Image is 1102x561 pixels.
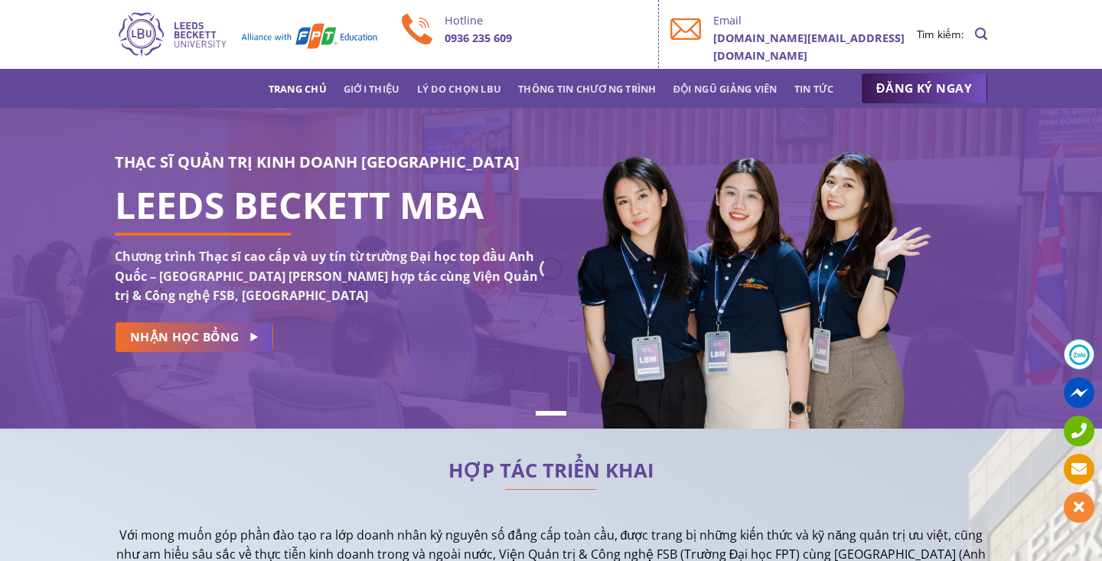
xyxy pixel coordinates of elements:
a: Tin tức [794,75,834,103]
h3: THẠC SĨ QUẢN TRỊ KINH DOANH [GEOGRAPHIC_DATA] [115,150,540,174]
span: ĐĂNG KÝ NGAY [876,79,972,98]
li: Page dot 1 [536,411,566,416]
a: Đội ngũ giảng viên [673,75,778,103]
a: Lý do chọn LBU [417,75,502,103]
b: [DOMAIN_NAME][EMAIL_ADDRESS][DOMAIN_NAME] [713,31,905,63]
p: Hotline [445,11,647,29]
strong: Chương trình Thạc sĩ cao cấp và uy tín từ trường Đại học top đầu Anh Quốc – [GEOGRAPHIC_DATA] [PE... [115,248,538,304]
b: 0936 235 609 [445,31,512,45]
a: Giới thiệu [344,75,400,103]
a: ĐĂNG KÝ NGAY [861,73,987,104]
span: NHẬN HỌC BỔNG [130,328,240,347]
a: Trang chủ [269,75,327,103]
a: Search [975,19,987,49]
p: Email [713,11,916,29]
h1: LEEDS BECKETT MBA [115,196,540,214]
li: Tìm kiếm: [917,26,964,43]
a: Thông tin chương trình [518,75,657,103]
img: line-lbu.jpg [505,489,597,491]
img: Thạc sĩ Quản trị kinh doanh Quốc tế [115,10,379,59]
a: NHẬN HỌC BỔNG [115,322,273,352]
h2: HỢP TÁC TRIỂN KHAI [115,463,987,478]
